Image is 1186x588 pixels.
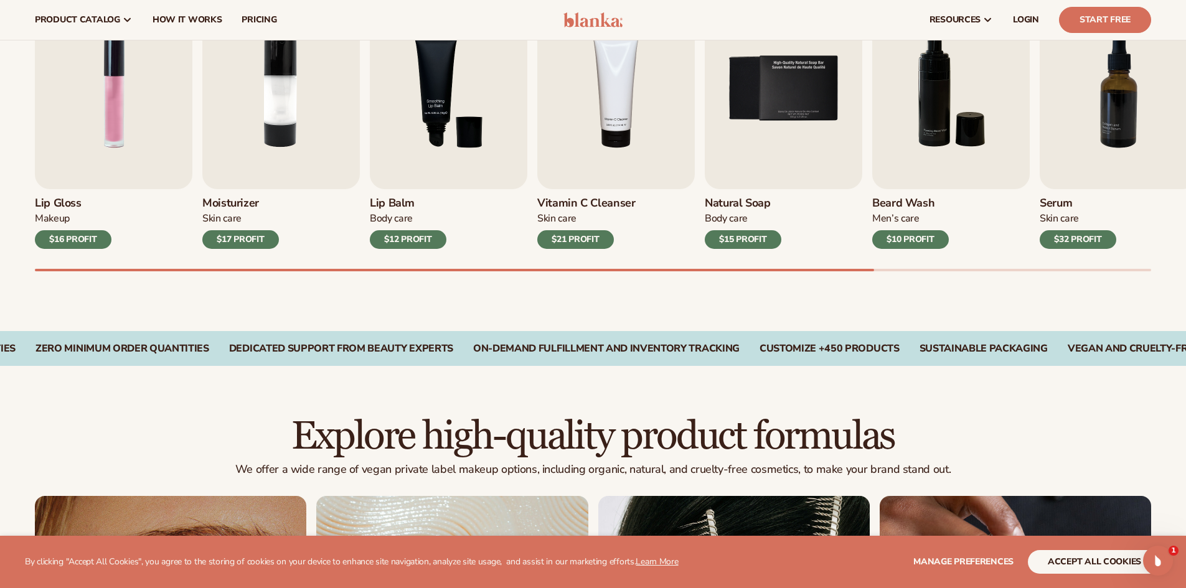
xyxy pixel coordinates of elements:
[242,15,276,25] span: pricing
[1013,15,1039,25] span: LOGIN
[920,343,1048,355] div: SUSTAINABLE PACKAGING
[35,230,111,249] div: $16 PROFIT
[1143,546,1173,576] iframe: Intercom live chat
[35,463,1151,477] p: We offer a wide range of vegan private label makeup options, including organic, natural, and crue...
[35,212,111,225] div: Makeup
[537,230,614,249] div: $21 PROFIT
[202,197,279,210] h3: Moisturizer
[913,550,1014,574] button: Manage preferences
[913,556,1014,567] span: Manage preferences
[537,212,636,225] div: Skin Care
[1169,546,1179,556] span: 1
[1059,7,1151,33] a: Start Free
[1028,550,1161,574] button: accept all cookies
[563,12,623,27] img: logo
[153,15,222,25] span: How It Works
[35,197,111,210] h3: Lip Gloss
[872,197,949,210] h3: Beard Wash
[705,197,781,210] h3: Natural Soap
[370,212,446,225] div: Body Care
[1040,212,1116,225] div: Skin Care
[537,197,636,210] h3: Vitamin C Cleanser
[760,343,900,355] div: CUSTOMIZE +450 PRODUCTS
[1040,197,1116,210] h3: Serum
[35,15,120,25] span: product catalog
[872,212,949,225] div: Men’s Care
[35,416,1151,457] h2: Explore high-quality product formulas
[872,230,949,249] div: $10 PROFIT
[473,343,740,355] div: On-Demand Fulfillment and Inventory Tracking
[705,230,781,249] div: $15 PROFIT
[202,212,279,225] div: Skin Care
[705,212,781,225] div: Body Care
[25,557,679,567] p: By clicking "Accept All Cookies", you agree to the storing of cookies on your device to enhance s...
[1040,230,1116,249] div: $32 PROFIT
[35,343,209,355] div: Zero Minimum Order QuantitieS
[202,230,279,249] div: $17 PROFIT
[370,197,446,210] h3: Lip Balm
[229,343,453,355] div: Dedicated Support From Beauty Experts
[636,556,678,567] a: Learn More
[930,15,981,25] span: resources
[370,230,446,249] div: $12 PROFIT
